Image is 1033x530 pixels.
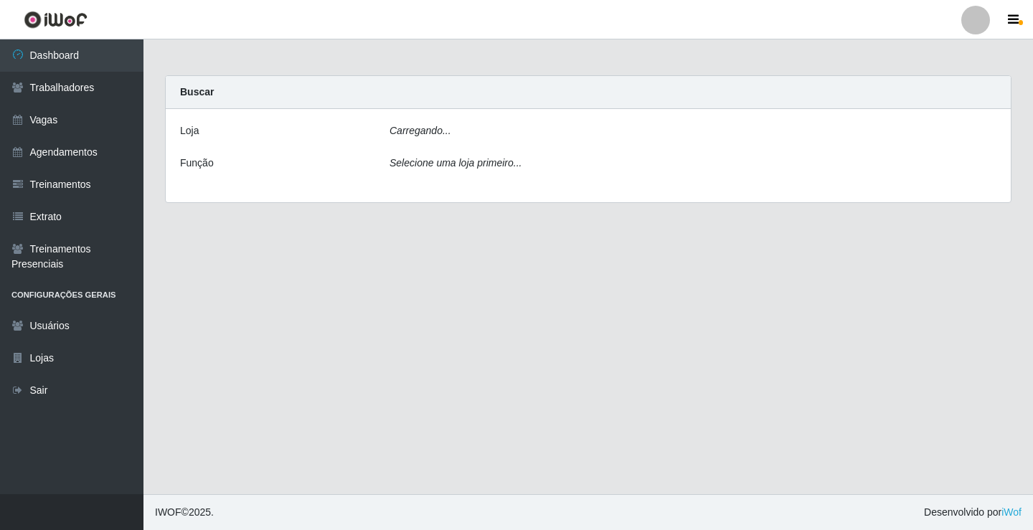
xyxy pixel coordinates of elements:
[924,505,1022,520] span: Desenvolvido por
[24,11,88,29] img: CoreUI Logo
[390,157,522,169] i: Selecione uma loja primeiro...
[180,156,214,171] label: Função
[1001,506,1022,518] a: iWof
[155,505,214,520] span: © 2025 .
[155,506,181,518] span: IWOF
[180,123,199,138] label: Loja
[180,86,214,98] strong: Buscar
[390,125,451,136] i: Carregando...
